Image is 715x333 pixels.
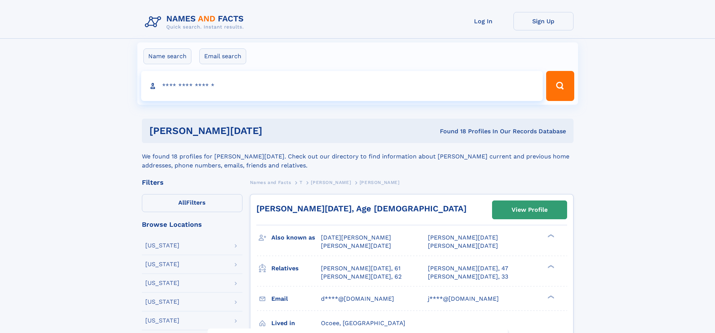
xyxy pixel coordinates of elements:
div: [US_STATE] [145,280,179,286]
label: Name search [143,48,191,64]
h3: Relatives [271,262,321,275]
span: T [300,180,303,185]
h3: Lived in [271,317,321,330]
a: [PERSON_NAME][DATE], 47 [428,264,508,273]
div: [US_STATE] [145,261,179,267]
div: ❯ [546,294,555,299]
div: ❯ [546,234,555,238]
a: [PERSON_NAME][DATE], 62 [321,273,402,281]
a: [PERSON_NAME][DATE], Age [DEMOGRAPHIC_DATA] [256,204,467,213]
div: View Profile [512,201,548,218]
div: [US_STATE] [145,318,179,324]
a: Names and Facts [250,178,291,187]
h3: Email [271,292,321,305]
a: View Profile [492,201,567,219]
a: T [300,178,303,187]
span: [PERSON_NAME][DATE] [428,242,498,249]
label: Email search [199,48,246,64]
a: [PERSON_NAME][DATE], 61 [321,264,400,273]
div: [US_STATE] [145,243,179,249]
img: Logo Names and Facts [142,12,250,32]
div: Filters [142,179,242,186]
div: [US_STATE] [145,299,179,305]
span: [PERSON_NAME][DATE] [428,234,498,241]
div: Found 18 Profiles In Our Records Database [351,127,566,136]
span: [PERSON_NAME] [360,180,400,185]
span: [PERSON_NAME][DATE] [321,242,391,249]
span: [DATE][PERSON_NAME] [321,234,391,241]
label: Filters [142,194,242,212]
a: Sign Up [513,12,574,30]
a: Log In [453,12,513,30]
div: Browse Locations [142,221,242,228]
div: We found 18 profiles for [PERSON_NAME][DATE]. Check out our directory to find information about [... [142,143,574,170]
span: Ocoee, [GEOGRAPHIC_DATA] [321,319,405,327]
button: Search Button [546,71,574,101]
input: search input [141,71,543,101]
h3: Also known as [271,231,321,244]
a: [PERSON_NAME][DATE], 33 [428,273,508,281]
span: All [178,199,186,206]
span: [PERSON_NAME] [311,180,351,185]
h1: [PERSON_NAME][DATE] [149,126,351,136]
a: [PERSON_NAME] [311,178,351,187]
div: ❯ [546,264,555,269]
